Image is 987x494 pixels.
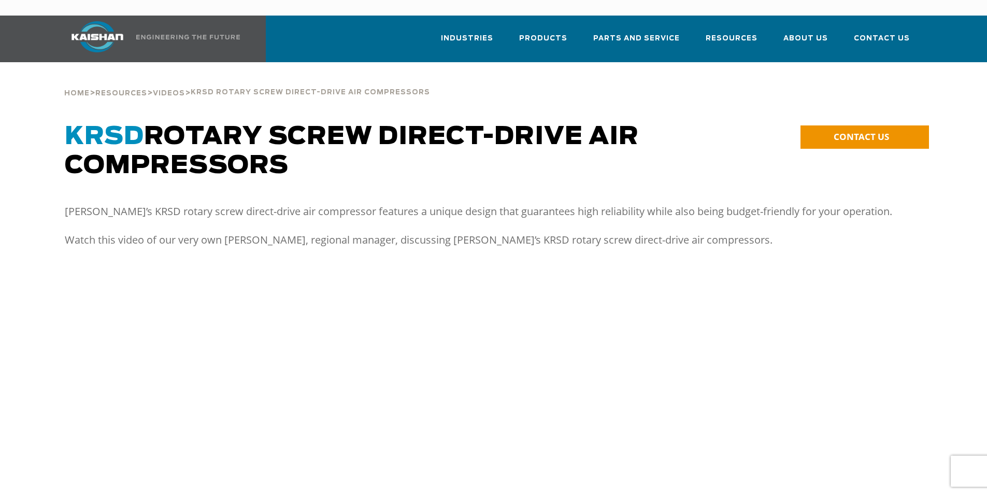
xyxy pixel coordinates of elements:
a: Contact Us [854,25,910,60]
span: KRSD [65,124,144,149]
span: Parts and Service [593,33,680,45]
img: Engineering the future [136,35,240,39]
span: Videos [153,90,185,97]
span: Contact Us [854,33,910,45]
a: Kaishan USA [59,16,242,62]
a: Videos [153,88,185,97]
a: Resources [706,25,757,60]
a: Products [519,25,567,60]
span: About Us [783,33,828,45]
p: Watch this video of our very own [PERSON_NAME], regional manager, discussing [PERSON_NAME]’s KRSD... [65,230,923,250]
span: KRSD Rotary Screw Direct-Drive Air Compressors [191,89,430,96]
span: Resources [706,33,757,45]
a: Home [64,88,90,97]
a: Parts and Service [593,25,680,60]
span: Resources [95,90,147,97]
a: About Us [783,25,828,60]
a: Industries [441,25,493,60]
a: Resources [95,88,147,97]
span: CONTACT US [834,131,889,143]
span: Industries [441,33,493,45]
div: > > > [64,62,430,102]
img: kaishan logo [59,21,136,52]
span: Home [64,90,90,97]
span: Rotary Screw Direct-Drive Air Compressors [65,124,639,178]
p: [PERSON_NAME]’s KRSD rotary screw direct-drive air compressor features a unique design that guara... [65,201,923,222]
span: Products [519,33,567,45]
a: CONTACT US [800,125,929,149]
